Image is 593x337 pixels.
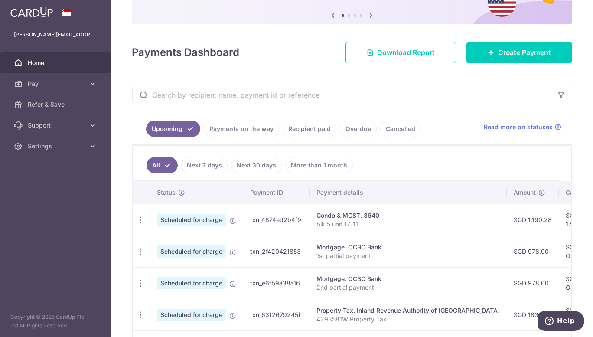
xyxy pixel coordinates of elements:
a: Next 30 days [231,157,282,173]
th: Payment ID [243,181,310,204]
span: Amount [514,188,536,197]
span: Read more on statuses [484,123,553,131]
td: txn_6312679245f [243,299,310,330]
p: 1st partial payment [316,252,500,260]
a: Recipient paid [283,121,336,137]
a: Overdue [340,121,377,137]
a: All [147,157,178,173]
td: SGD 1,190.28 [507,204,559,236]
div: Condo & MCST. 3640 [316,211,500,220]
td: SGD 978.00 [507,236,559,267]
span: Status [157,188,176,197]
td: txn_2f420421853 [243,236,310,267]
th: Payment details [310,181,507,204]
input: Search by recipient name, payment id or reference [132,81,551,109]
td: txn_e6fb9a38a16 [243,267,310,299]
span: Download Report [377,47,435,58]
span: Scheduled for charge [157,277,226,289]
div: Mortgage. OCBC Bank [316,275,500,283]
a: Upcoming [146,121,200,137]
span: Scheduled for charge [157,309,226,321]
p: 2nd partial payment [316,283,500,292]
span: Support [28,121,85,130]
p: blk 5 unit 17-11 [316,220,500,229]
a: Create Payment [466,42,572,63]
span: Refer & Save [28,100,85,109]
td: txn_4874ed2b4f9 [243,204,310,236]
span: Scheduled for charge [157,214,226,226]
div: Mortgage. OCBC Bank [316,243,500,252]
a: Next 7 days [181,157,228,173]
p: [PERSON_NAME][EMAIL_ADDRESS][DOMAIN_NAME] [14,30,97,39]
iframe: Opens a widget where you can find more information [538,311,584,333]
div: Property Tax. Inland Revenue Authority of [GEOGRAPHIC_DATA] [316,306,500,315]
a: Payments on the way [204,121,279,137]
td: SGD 978.00 [507,267,559,299]
a: Download Report [345,42,456,63]
a: Read more on statuses [484,123,561,131]
a: Cancelled [380,121,421,137]
span: Settings [28,142,85,151]
a: More than 1 month [285,157,353,173]
span: Scheduled for charge [157,245,226,258]
span: Pay [28,79,85,88]
span: Home [28,59,85,67]
h4: Payments Dashboard [132,45,239,60]
p: 4293581W Property Tax [316,315,500,324]
img: CardUp [10,7,53,17]
span: Create Payment [498,47,551,58]
td: SGD 183.00 [507,299,559,330]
